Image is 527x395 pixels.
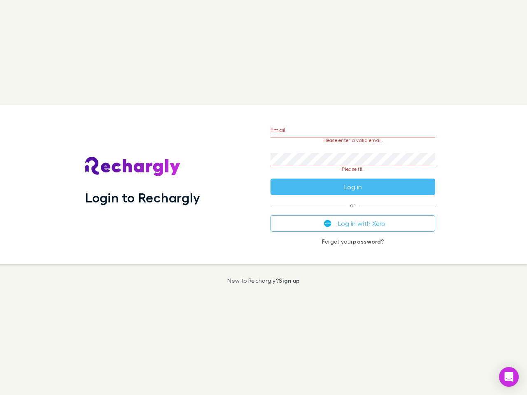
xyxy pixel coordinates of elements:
div: Open Intercom Messenger [499,367,519,387]
p: Forgot your ? [270,238,435,245]
p: New to Rechargly? [227,277,300,284]
h1: Login to Rechargly [85,190,200,205]
button: Log in with Xero [270,215,435,232]
a: password [353,238,381,245]
p: Please fill [270,166,435,172]
img: Xero's logo [324,220,331,227]
button: Log in [270,179,435,195]
img: Rechargly's Logo [85,157,181,177]
a: Sign up [279,277,300,284]
p: Please enter a valid email. [270,137,435,143]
